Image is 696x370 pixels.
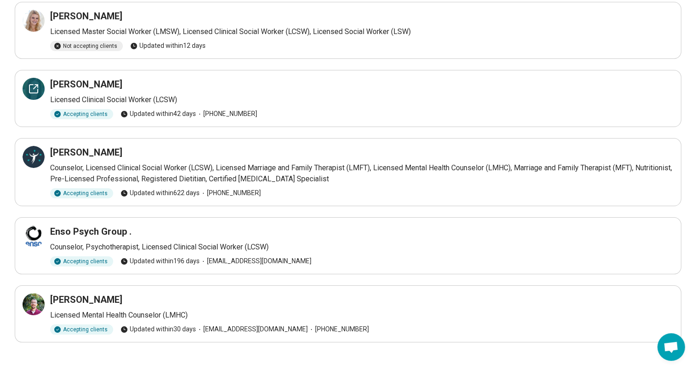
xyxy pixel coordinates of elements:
[121,256,200,266] span: Updated within 196 days
[121,109,196,119] span: Updated within 42 days
[196,324,308,334] span: [EMAIL_ADDRESS][DOMAIN_NAME]
[50,225,132,238] h3: Enso Psych Group .
[121,188,200,198] span: Updated within 622 days
[50,146,122,159] h3: [PERSON_NAME]
[50,242,673,253] p: Counselor, Psychotherapist, Licensed Clinical Social Worker (LCSW)
[196,109,257,119] span: [PHONE_NUMBER]
[130,41,206,51] span: Updated within 12 days
[308,324,369,334] span: [PHONE_NUMBER]
[50,256,113,266] div: Accepting clients
[657,333,685,361] div: Open chat
[50,293,122,306] h3: [PERSON_NAME]
[50,310,673,321] p: Licensed Mental Health Counselor (LMHC)
[50,10,122,23] h3: [PERSON_NAME]
[50,26,673,37] p: Licensed Master Social Worker (LMSW), Licensed Clinical Social Worker (LCSW), Licensed Social Wor...
[200,188,261,198] span: [PHONE_NUMBER]
[50,41,123,51] div: Not accepting clients
[50,109,113,119] div: Accepting clients
[50,162,673,185] p: Counselor, Licensed Clinical Social Worker (LCSW), Licensed Marriage and Family Therapist (LMFT),...
[50,324,113,335] div: Accepting clients
[121,324,196,334] span: Updated within 30 days
[200,256,311,266] span: [EMAIL_ADDRESS][DOMAIN_NAME]
[50,94,673,105] p: Licensed Clinical Social Worker (LCSW)
[50,188,113,198] div: Accepting clients
[50,78,122,91] h3: [PERSON_NAME]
